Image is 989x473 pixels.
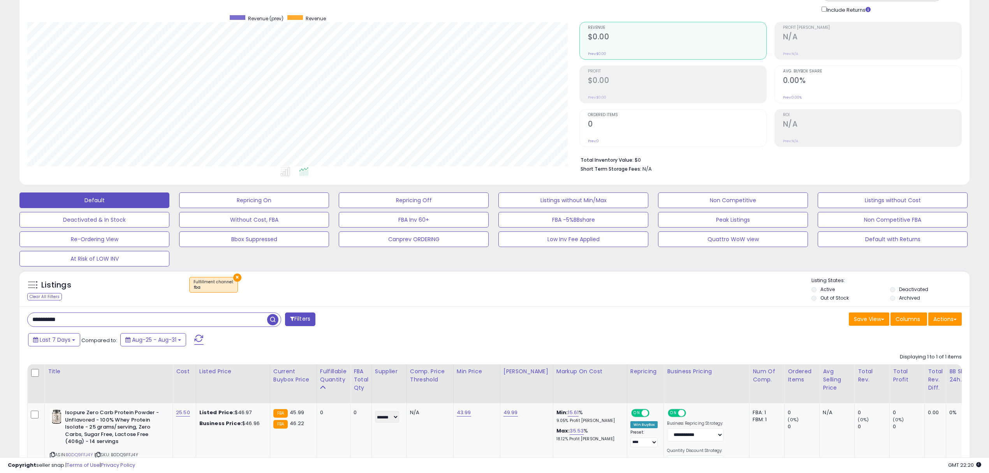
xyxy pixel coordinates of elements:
[816,5,880,14] div: Include Returns
[630,430,658,447] div: Preset:
[658,212,808,228] button: Peak Listings
[306,15,326,22] span: Revenue
[928,312,962,326] button: Actions
[19,192,169,208] button: Default
[900,353,962,361] div: Displaying 1 to 1 of 1 items
[410,367,450,384] div: Comp. Price Threshold
[199,409,235,416] b: Listed Price:
[176,409,190,417] a: 25.50
[642,165,652,173] span: N/A
[788,367,816,384] div: Ordered Items
[503,409,518,417] a: 49.99
[588,120,766,130] h2: 0
[753,367,781,384] div: Num of Comp.
[858,367,886,384] div: Total Rev.
[588,76,766,86] h2: $0.00
[498,231,648,247] button: Low Inv Fee Applied
[94,452,138,458] span: | SKU: B0DQ9FFJ4Y
[556,436,621,442] p: 18.12% Profit [PERSON_NAME]
[858,423,889,430] div: 0
[273,367,313,384] div: Current Buybox Price
[928,367,943,392] div: Total Rev. Diff.
[290,409,304,416] span: 45.99
[896,315,920,323] span: Columns
[194,285,234,290] div: fba
[588,26,766,30] span: Revenue
[273,420,288,429] small: FBA
[28,333,80,346] button: Last 7 Days
[199,409,264,416] div: $46.97
[339,231,489,247] button: Canprev ORDERING
[457,409,471,417] a: 43.99
[783,139,798,143] small: Prev: N/A
[588,139,599,143] small: Prev: 0
[194,279,234,291] span: Fulfillment channel :
[67,461,100,469] a: Terms of Use
[818,231,968,247] button: Default with Returns
[588,113,766,117] span: Ordered Items
[233,274,241,282] button: ×
[40,336,70,344] span: Last 7 Days
[648,410,661,417] span: OFF
[753,409,778,416] div: FBA: 1
[556,409,568,416] b: Min:
[581,166,641,172] b: Short Term Storage Fees:
[120,333,186,346] button: Aug-25 - Aug-31
[199,367,267,376] div: Listed Price
[8,461,36,469] strong: Copyright
[948,461,981,469] span: 2025-09-8 22:20 GMT
[50,409,63,425] img: 41zHczGomoL._SL40_.jpg
[949,367,978,384] div: BB Share 24h.
[588,95,606,100] small: Prev: $0.00
[19,212,169,228] button: Deactivated & In Stock
[354,367,368,392] div: FBA Total Qty
[658,231,808,247] button: Quattro WoW view
[667,448,723,454] label: Quantity Discount Strategy:
[65,409,160,447] b: Isopure Zero Carb Protein Powder - Unflavored - 100% Whey Protein Isolate - 25 grams/serving, Zer...
[588,32,766,43] h2: $0.00
[568,409,579,417] a: 15.61
[556,418,621,424] p: 9.05% Profit [PERSON_NAME]
[753,416,778,423] div: FBM: 1
[498,212,648,228] button: FBA -5%BBshare
[375,367,403,376] div: Supplier
[893,417,904,423] small: (0%)
[556,367,624,376] div: Markup on Cost
[176,367,193,376] div: Cost
[457,367,497,376] div: Min Price
[273,409,288,418] small: FBA
[248,15,283,22] span: Revenue (prev)
[893,367,921,384] div: Total Profit
[893,409,924,416] div: 0
[41,280,71,291] h5: Listings
[632,410,642,417] span: ON
[818,212,968,228] button: Non Competitive FBA
[890,312,927,326] button: Columns
[199,420,242,427] b: Business Price:
[811,277,970,284] p: Listing States:
[354,409,366,416] div: 0
[320,409,344,416] div: 0
[820,286,835,293] label: Active
[949,409,975,416] div: 0%
[588,69,766,74] span: Profit
[849,312,889,326] button: Save View
[928,409,940,416] div: 0.00
[783,69,961,74] span: Avg. Buybox Share
[199,420,264,427] div: $46.96
[820,295,849,301] label: Out of Stock
[8,462,135,469] div: seller snap | |
[783,51,798,56] small: Prev: N/A
[658,192,808,208] button: Non Competitive
[19,251,169,267] button: At Risk of LOW INV
[581,155,956,164] li: $0
[320,367,347,384] div: Fulfillable Quantity
[788,409,819,416] div: 0
[371,364,407,403] th: CSV column name: cust_attr_1_Supplier
[81,337,117,344] span: Compared to:
[553,364,627,403] th: The percentage added to the cost of goods (COGS) that forms the calculator for Min & Max prices.
[783,113,961,117] span: ROI
[48,367,169,376] div: Title
[783,95,802,100] small: Prev: 0.00%
[581,157,634,163] b: Total Inventory Value:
